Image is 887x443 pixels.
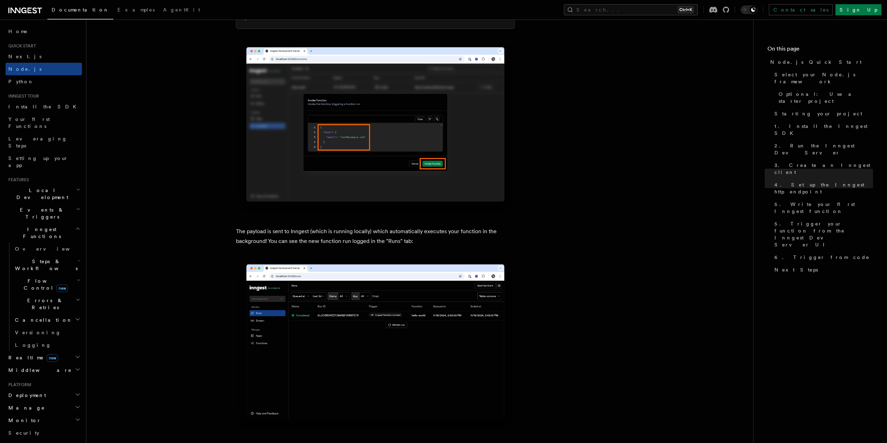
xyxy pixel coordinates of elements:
span: Python [8,79,34,84]
a: Python [6,75,82,88]
a: 4. Set up the Inngest http endpoint [772,178,873,198]
span: Install the SDK [8,104,81,109]
span: Middleware [6,367,72,374]
span: Flow Control [12,277,77,291]
a: Your first Functions [6,113,82,132]
a: 5. Trigger your function from the Inngest Dev Server UI [772,217,873,251]
span: Realtime [6,354,58,361]
span: Manage [6,404,45,411]
button: Monitor [6,414,82,427]
span: new [56,284,68,292]
span: Versioning [15,330,61,335]
button: Inngest Functions [6,223,82,243]
span: Events & Triggers [6,206,76,220]
span: AgentKit [163,7,200,13]
img: Inngest Dev Server web interface's invoke modal with payload editor and invoke submit button high... [236,40,515,215]
p: The payload is sent to Inngest (which is running locally) which automatically executes your funct... [236,227,515,246]
button: Cancellation [12,314,82,326]
span: Starting your project [774,110,862,117]
span: 6. Trigger from code [774,254,870,261]
span: Steps & Workflows [12,258,78,272]
div: Inngest Functions [6,243,82,351]
a: Home [6,25,82,38]
a: Leveraging Steps [6,132,82,152]
a: Install the SDK [6,100,82,113]
span: Cancellation [12,316,72,323]
button: Events & Triggers [6,204,82,223]
button: Local Development [6,184,82,204]
span: Leveraging Steps [8,136,67,148]
button: Deployment [6,389,82,402]
span: 1. Install the Inngest SDK [774,123,873,137]
span: } [245,16,247,21]
span: Documentation [52,7,109,13]
a: Select your Node.js framework [772,68,873,88]
span: Your first Functions [8,116,50,129]
button: Realtimenew [6,351,82,364]
span: 4. Set up the Inngest http endpoint [774,181,873,195]
button: Manage [6,402,82,414]
a: Versioning [12,326,82,339]
a: Logging [12,339,82,351]
span: new [47,354,58,362]
button: Steps & Workflows [12,255,82,275]
a: 5. Write your first Inngest function [772,198,873,217]
a: Setting up your app [6,152,82,171]
span: Home [8,28,28,35]
span: 3. Create an Inngest client [774,162,873,176]
span: Select your Node.js framework [774,71,873,85]
span: Inngest Functions [6,226,75,240]
span: Errors & Retries [12,297,76,311]
span: Node.js [8,66,41,72]
a: 3. Create an Inngest client [772,159,873,178]
a: 2. Run the Inngest Dev Server [772,139,873,159]
span: Security [8,430,39,436]
a: 6. Trigger from code [772,251,873,263]
h4: On this page [767,45,873,56]
button: Flow Controlnew [12,275,82,294]
a: Node.js Quick Start [767,56,873,68]
span: Setting up your app [8,155,68,168]
span: Features [6,177,29,183]
span: 5. Trigger your function from the Inngest Dev Server UI [774,220,873,248]
span: Logging [15,342,51,348]
span: Deployment [6,392,46,399]
span: Quick start [6,43,36,49]
a: Next Steps [772,263,873,276]
button: Search...Ctrl+K [564,4,698,15]
span: Overview [15,246,87,252]
a: AgentKit [159,2,204,19]
a: Sign Up [835,4,881,15]
button: Middleware [6,364,82,376]
a: Contact sales [769,4,833,15]
button: Toggle dark mode [741,6,757,14]
span: Examples [117,7,155,13]
a: Security [6,427,82,439]
a: 1. Install the Inngest SDK [772,120,873,139]
img: Inngest Dev Server web interface's runs tab with a single completed run displayed [236,257,515,433]
span: 2. Run the Inngest Dev Server [774,142,873,156]
span: Inngest tour [6,93,39,99]
span: Monitor [6,417,41,424]
kbd: Ctrl+K [678,6,694,13]
a: Optional: Use a starter project [776,88,873,107]
button: Errors & Retries [12,294,82,314]
a: Starting your project [772,107,873,120]
span: Local Development [6,187,76,201]
span: Optional: Use a starter project [779,91,873,105]
span: 5. Write your first Inngest function [774,201,873,215]
a: Documentation [47,2,113,20]
span: Platform [6,382,31,388]
a: Examples [113,2,159,19]
span: Next.js [8,54,41,59]
a: Next.js [6,50,82,63]
span: Node.js Quick Start [770,59,862,66]
a: Node.js [6,63,82,75]
span: Next Steps [774,266,818,273]
a: Overview [12,243,82,255]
